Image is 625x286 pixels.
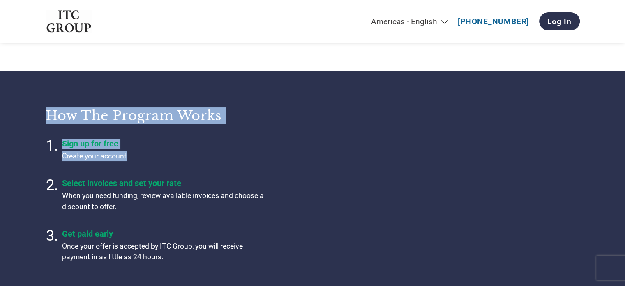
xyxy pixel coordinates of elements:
h3: How the program works [46,107,302,124]
a: [PHONE_NUMBER] [458,17,529,26]
img: ITC Group [46,10,92,33]
h4: Sign up for free [62,139,268,149]
a: Log In [539,12,580,30]
p: Once your offer is accepted by ITC Group, you will receive payment in as little as 24 hours. [62,241,268,263]
p: When you need funding, review available invoices and choose a discount to offer. [62,190,268,212]
h4: Get paid early [62,229,268,239]
p: Create your account [62,151,268,161]
h4: Select invoices and set your rate [62,178,268,188]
